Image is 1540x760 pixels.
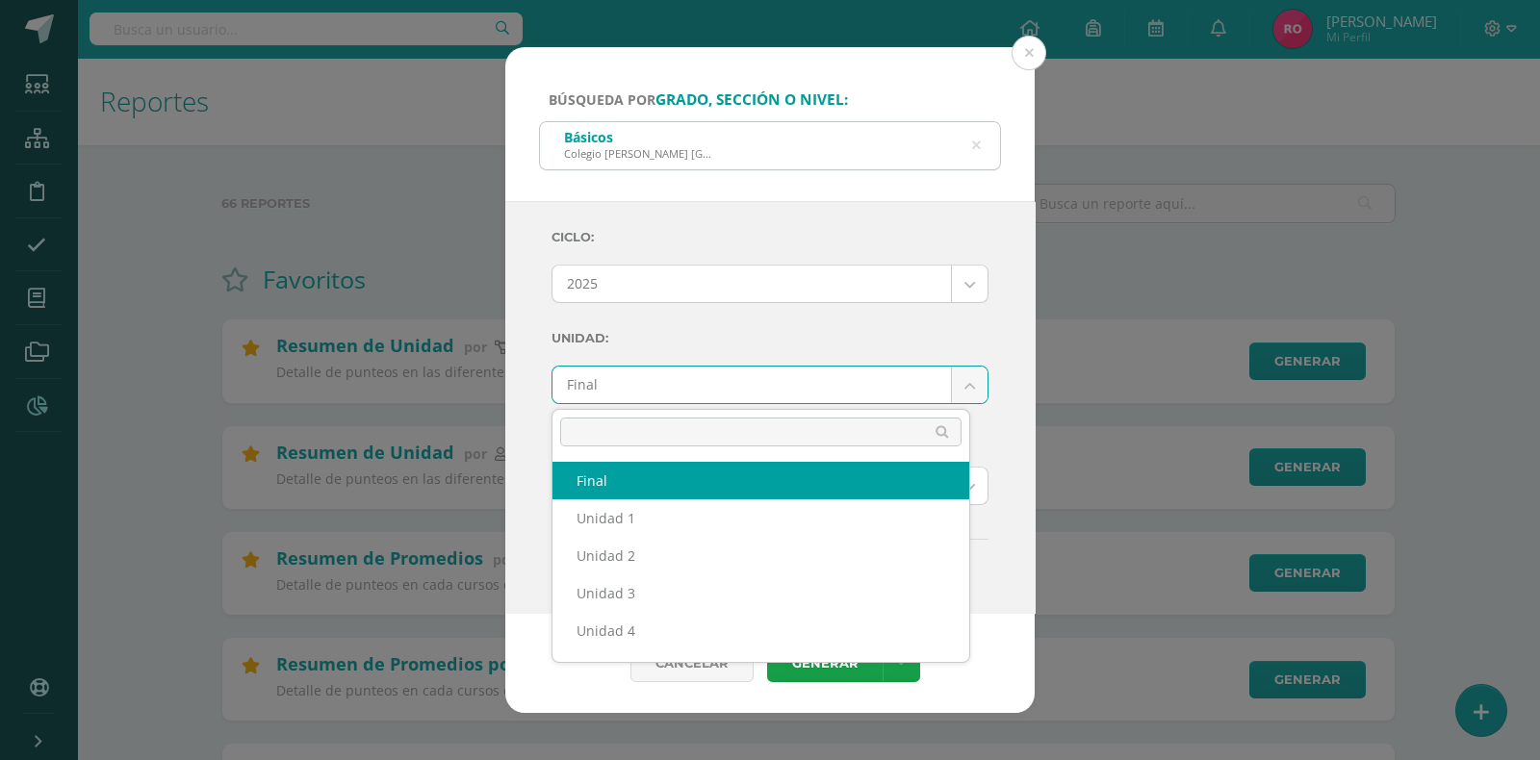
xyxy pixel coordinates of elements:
[552,537,969,574] div: Unidad 2
[552,462,969,499] div: Final
[552,612,969,649] div: Unidad 4
[552,499,969,537] div: Unidad 1
[552,649,969,687] div: Todas las Unidades
[552,574,969,612] div: Unidad 3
